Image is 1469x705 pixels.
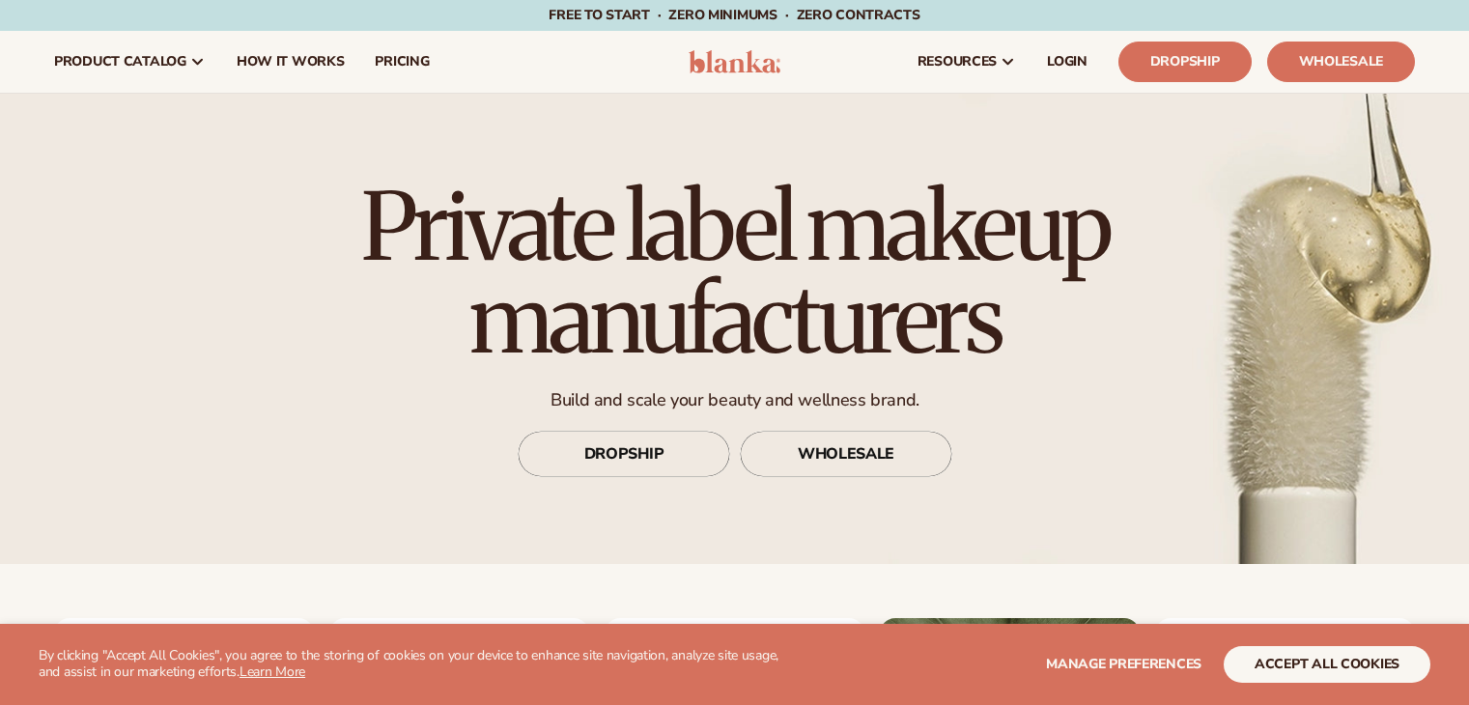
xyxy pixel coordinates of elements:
[1046,655,1201,673] span: Manage preferences
[305,181,1165,366] h1: Private label makeup manufacturers
[1224,646,1430,683] button: accept all cookies
[1118,42,1252,82] a: Dropship
[305,389,1165,411] p: Build and scale your beauty and wellness brand.
[39,31,221,93] a: product catalog
[740,431,952,477] a: WHOLESALE
[549,6,919,24] span: Free to start · ZERO minimums · ZERO contracts
[689,50,780,73] img: logo
[39,648,801,681] p: By clicking "Accept All Cookies", you agree to the storing of cookies on your device to enhance s...
[240,663,305,681] a: Learn More
[359,31,444,93] a: pricing
[1047,54,1088,70] span: LOGIN
[918,54,997,70] span: resources
[1267,42,1415,82] a: Wholesale
[54,54,186,70] span: product catalog
[237,54,345,70] span: How It Works
[375,54,429,70] span: pricing
[221,31,360,93] a: How It Works
[1031,31,1103,93] a: LOGIN
[902,31,1031,93] a: resources
[518,431,730,477] a: DROPSHIP
[1046,646,1201,683] button: Manage preferences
